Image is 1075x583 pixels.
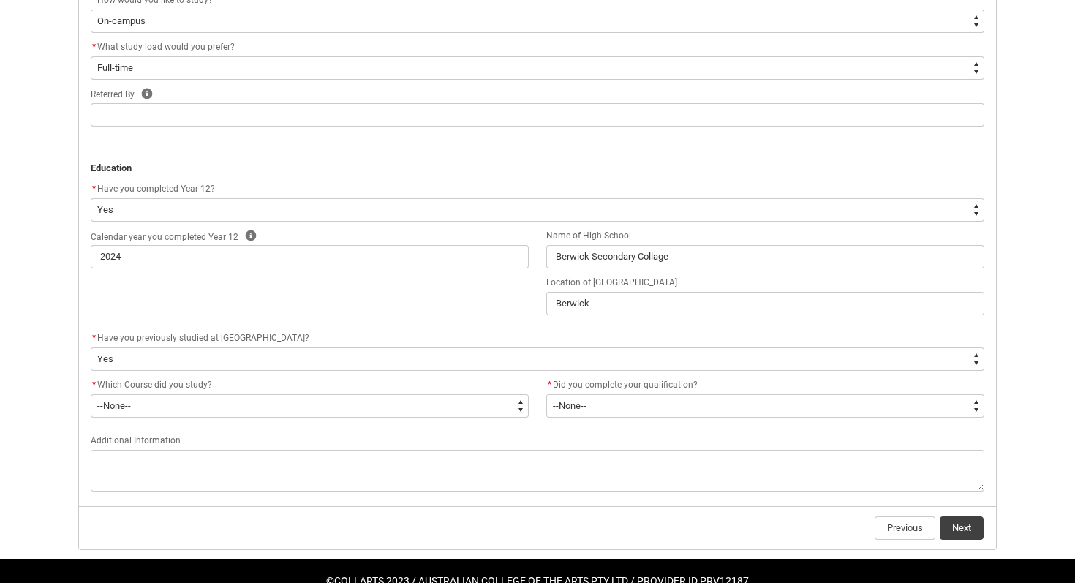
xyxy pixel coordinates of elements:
button: Previous [875,516,935,540]
span: Additional Information [91,435,181,445]
span: Location of [GEOGRAPHIC_DATA] [546,277,677,287]
abbr: required [548,380,551,390]
button: Next [940,516,984,540]
abbr: required [92,333,96,343]
abbr: required [92,380,96,390]
strong: Education [91,162,132,173]
span: Did you complete your qualification? [553,380,698,390]
span: Calendar year you completed Year 12 [91,232,238,242]
span: Name of High School [546,230,631,241]
abbr: required [92,42,96,52]
span: Which Course did you study? [97,380,212,390]
span: Referred By [91,89,135,99]
span: Have you completed Year 12? [97,184,215,194]
span: What study load would you prefer? [97,42,235,52]
abbr: required [92,184,96,194]
span: Have you previously studied at [GEOGRAPHIC_DATA]? [97,333,309,343]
